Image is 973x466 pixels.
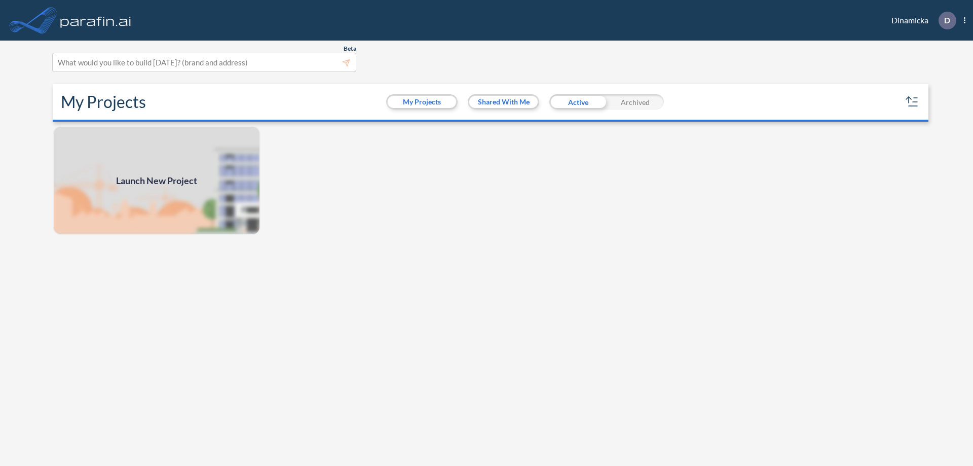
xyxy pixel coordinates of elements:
[61,92,146,112] h2: My Projects
[469,96,538,108] button: Shared With Me
[344,45,356,53] span: Beta
[904,94,920,110] button: sort
[58,10,133,30] img: logo
[944,16,950,25] p: D
[607,94,664,110] div: Archived
[388,96,456,108] button: My Projects
[549,94,607,110] div: Active
[116,174,197,188] span: Launch New Project
[53,126,260,235] a: Launch New Project
[53,126,260,235] img: add
[876,12,965,29] div: Dinamicka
